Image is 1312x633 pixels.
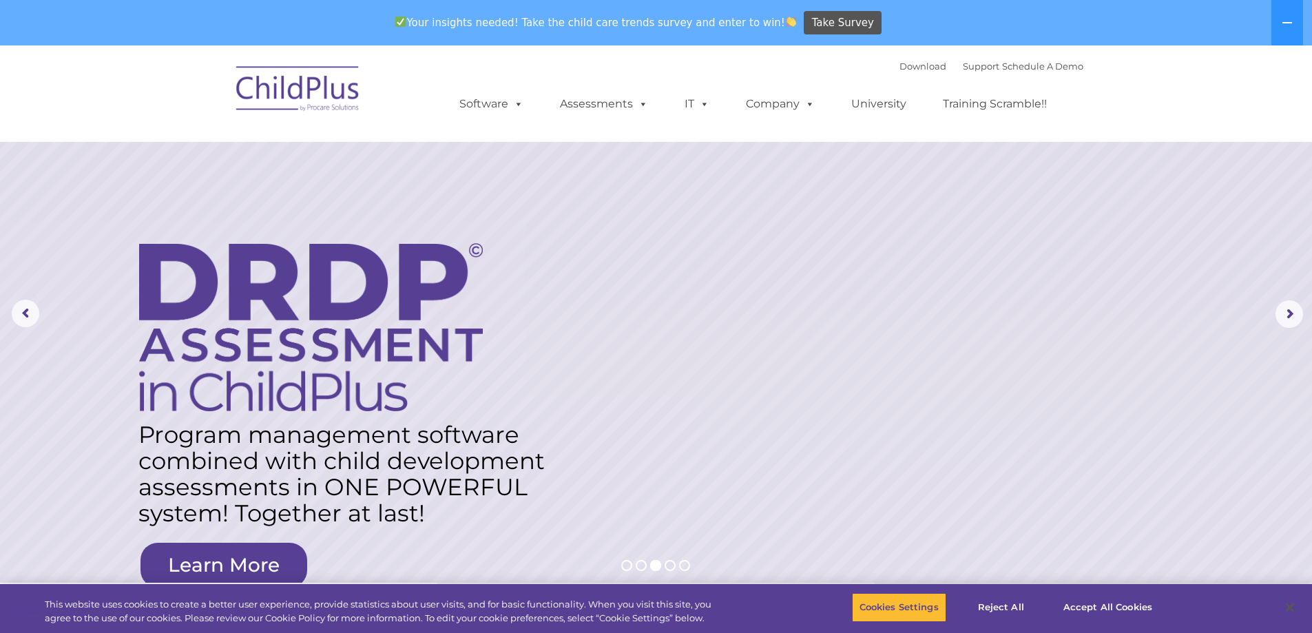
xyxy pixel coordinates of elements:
[837,90,920,118] a: University
[899,61,1083,72] font: |
[446,90,537,118] a: Software
[191,91,233,101] span: Last name
[671,90,723,118] a: IT
[899,61,946,72] a: Download
[958,593,1044,622] button: Reject All
[1056,593,1160,622] button: Accept All Cookies
[395,17,406,27] img: ✅
[732,90,829,118] a: Company
[140,543,307,588] a: Learn More
[852,593,946,622] button: Cookies Settings
[812,11,874,35] span: Take Survey
[786,17,796,27] img: 👏
[45,598,722,625] div: This website uses cookies to create a better user experience, provide statistics about user visit...
[1275,592,1305,623] button: Close
[138,422,559,526] rs-layer: Program management software combined with child development assessments in ONE POWERFUL system! T...
[390,9,802,36] span: Your insights needed! Take the child care trends survey and enter to win!
[191,147,250,158] span: Phone number
[1002,61,1083,72] a: Schedule A Demo
[229,56,367,125] img: ChildPlus by Procare Solutions
[139,243,483,411] img: DRDP Assessment in ChildPlus
[963,61,999,72] a: Support
[546,90,662,118] a: Assessments
[804,11,882,35] a: Take Survey
[929,90,1061,118] a: Training Scramble!!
